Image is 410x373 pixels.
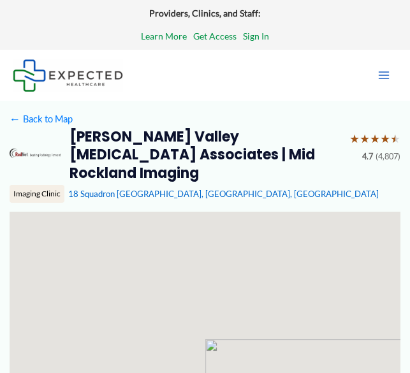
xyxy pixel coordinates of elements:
[390,128,400,150] span: ★
[380,128,390,150] span: ★
[362,149,373,165] span: 4.7
[243,28,269,45] a: Sign In
[370,62,397,89] button: Main menu toggle
[193,28,237,45] a: Get Access
[13,59,123,92] img: Expected Healthcare Logo - side, dark font, small
[70,128,340,182] h2: [PERSON_NAME] Valley [MEDICAL_DATA] Associates | Mid Rockland Imaging
[10,113,21,125] span: ←
[68,189,379,199] a: 18 Squadron [GEOGRAPHIC_DATA], [GEOGRAPHIC_DATA], [GEOGRAPHIC_DATA]
[10,185,64,203] div: Imaging Clinic
[376,149,400,165] span: (4,807)
[10,110,73,128] a: ←Back to Map
[349,128,360,150] span: ★
[141,28,187,45] a: Learn More
[360,128,370,150] span: ★
[149,8,261,18] strong: Providers, Clinics, and Staff:
[370,128,380,150] span: ★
